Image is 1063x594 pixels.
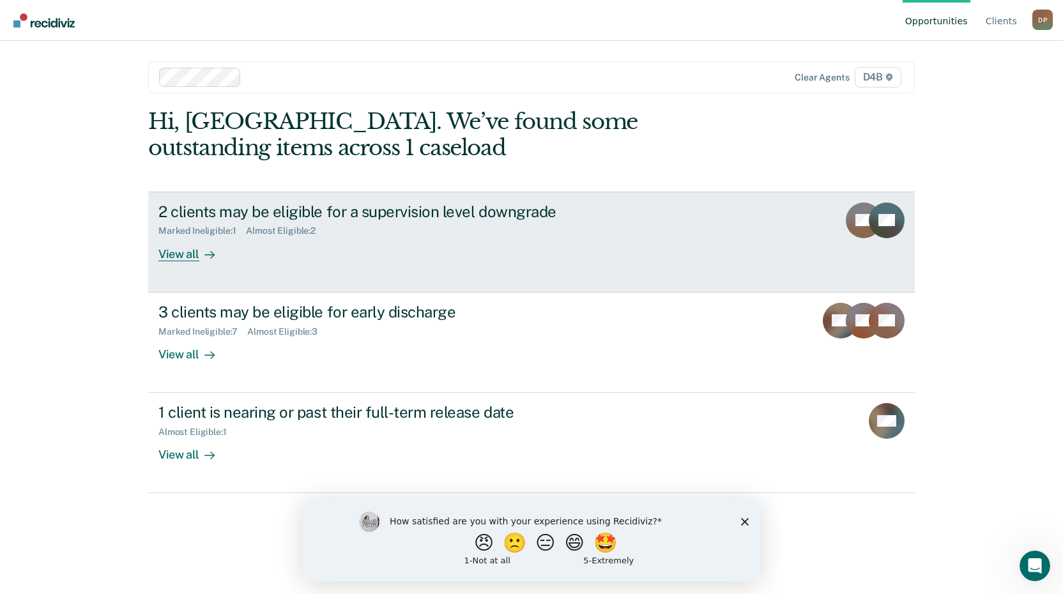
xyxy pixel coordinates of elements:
div: Almost Eligible : 1 [158,427,237,438]
div: Marked Ineligible : 7 [158,326,247,337]
div: 1 client is nearing or past their full-term release date [158,403,607,422]
div: D P [1032,10,1053,30]
img: Recidiviz [13,13,75,27]
div: Clear agents [795,72,849,83]
a: 1 client is nearing or past their full-term release dateAlmost Eligible:1View all [148,393,915,493]
div: View all [158,236,230,261]
div: View all [158,438,230,462]
div: Marked Ineligible : 1 [158,225,246,236]
div: 3 clients may be eligible for early discharge [158,303,607,321]
span: D4B [855,67,901,88]
div: Almost Eligible : 2 [246,225,326,236]
div: 2 clients may be eligible for a supervision level downgrade [158,202,607,221]
div: View all [158,337,230,362]
a: 2 clients may be eligible for a supervision level downgradeMarked Ineligible:1Almost Eligible:2Vi... [148,192,915,293]
iframe: Intercom live chat [1020,551,1050,581]
a: 3 clients may be eligible for early dischargeMarked Ineligible:7Almost Eligible:3View all [148,293,915,393]
iframe: Survey by Kim from Recidiviz [303,499,760,581]
div: Hi, [GEOGRAPHIC_DATA]. We’ve found some outstanding items across 1 caseload [148,109,761,161]
div: Almost Eligible : 3 [247,326,328,337]
button: Profile dropdown button [1032,10,1053,30]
